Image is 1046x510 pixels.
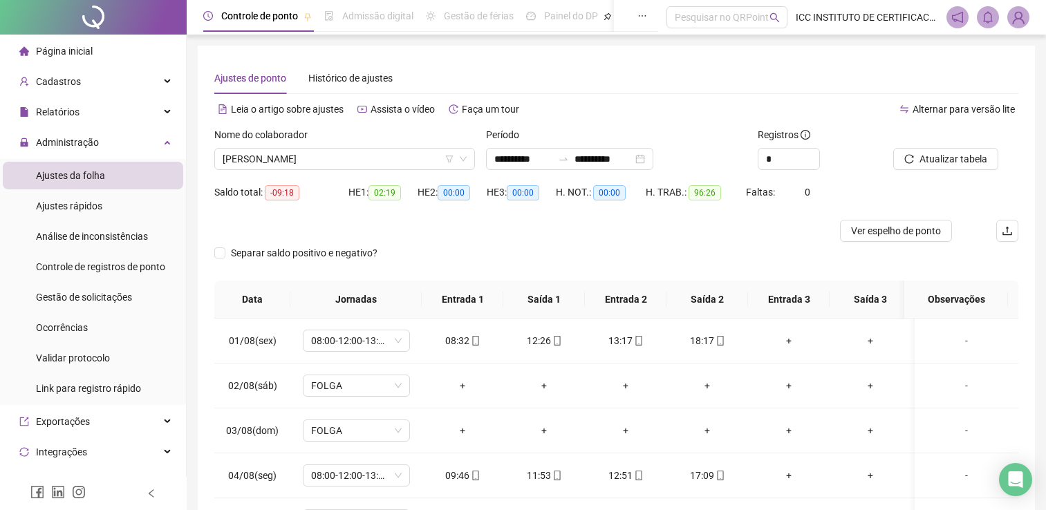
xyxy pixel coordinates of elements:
span: Ajustes rápidos [36,200,102,211]
div: + [678,378,737,393]
span: 00:00 [507,185,539,200]
span: dashboard [526,11,536,21]
span: Ocorrências [36,322,88,333]
span: Separar saldo positivo e negativo? [225,245,383,261]
span: Análise de inconsistências [36,231,148,242]
span: Faça um tour [462,104,519,115]
span: history [449,104,458,114]
div: + [841,378,900,393]
span: instagram [72,485,86,499]
span: export [19,417,29,426]
div: 13:17 [596,333,655,348]
span: filter [445,155,454,163]
span: Integrações [36,446,87,457]
span: -09:18 [265,185,299,200]
span: 08:00-12:00-13:00-17:48 [311,465,402,486]
span: FOLGA [311,420,402,441]
div: H. NOT.: [556,185,646,200]
span: mobile [551,471,562,480]
span: Controle de ponto [221,10,298,21]
th: Observações [904,281,1008,319]
span: Histórico de ajustes [308,73,393,84]
div: 11:53 [514,468,574,483]
span: mobile [714,471,725,480]
span: info-circle [801,130,810,140]
span: Faltas: [746,187,777,198]
div: Open Intercom Messenger [999,463,1032,496]
span: 02:19 [368,185,401,200]
span: 03/08(dom) [226,425,279,436]
span: Ajustes da folha [36,170,105,181]
span: JOAO PEDRO SIGOLO TAMIOSSO [223,149,467,169]
th: Saída 2 [666,281,748,319]
label: Nome do colaborador [214,127,317,142]
span: Ajustes de ponto [214,73,286,84]
th: Entrada 1 [422,281,503,319]
div: + [841,333,900,348]
div: HE 3: [487,185,556,200]
div: + [841,468,900,483]
span: Relatórios [36,106,80,117]
span: Administração [36,137,99,148]
span: to [558,153,569,164]
span: mobile [469,471,480,480]
div: + [433,378,492,393]
span: Painel do DP [544,10,598,21]
div: 12:51 [596,468,655,483]
div: + [596,378,655,393]
span: sync [19,447,29,457]
th: Jornadas [290,281,422,319]
span: user-add [19,77,29,86]
span: 00:00 [438,185,470,200]
span: lock [19,138,29,147]
button: Atualizar tabela [893,148,998,170]
span: Link para registro rápido [36,383,141,394]
span: facebook [30,485,44,499]
div: - [926,333,1007,348]
span: clock-circle [203,11,213,21]
span: down [459,155,467,163]
span: 08:00-12:00-13:00-17:48 [311,330,402,351]
span: mobile [714,336,725,346]
span: 96:26 [689,185,721,200]
div: + [433,423,492,438]
span: mobile [633,336,644,346]
span: linkedin [51,485,65,499]
span: Gestão de férias [444,10,514,21]
span: Leia o artigo sobre ajustes [231,104,344,115]
div: + [678,423,737,438]
div: + [841,423,900,438]
span: youtube [357,104,367,114]
span: file-done [324,11,334,21]
span: mobile [469,336,480,346]
span: mobile [633,471,644,480]
th: Entrada 3 [748,281,830,319]
span: Registros [758,127,810,142]
div: + [514,378,574,393]
div: HE 2: [418,185,487,200]
span: FOLGA [311,375,402,396]
span: Ver espelho de ponto [851,223,941,238]
div: - [926,423,1007,438]
th: Entrada 2 [585,281,666,319]
span: file-text [218,104,227,114]
span: pushpin [604,12,612,21]
span: 00:00 [593,185,626,200]
label: Período [486,127,528,142]
span: Atualizar tabela [919,151,987,167]
span: 0 [805,187,810,198]
div: H. TRAB.: [646,185,746,200]
span: Observações [915,292,997,307]
div: HE 1: [348,185,418,200]
span: home [19,46,29,56]
div: 09:46 [433,468,492,483]
span: Exportações [36,416,90,427]
span: Validar protocolo [36,352,110,363]
span: Gestão de solicitações [36,292,132,303]
span: left [147,489,156,498]
span: notification [951,11,964,23]
div: + [759,468,819,483]
div: - [926,378,1007,393]
div: - [926,468,1007,483]
span: Alternar para versão lite [913,104,1015,115]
